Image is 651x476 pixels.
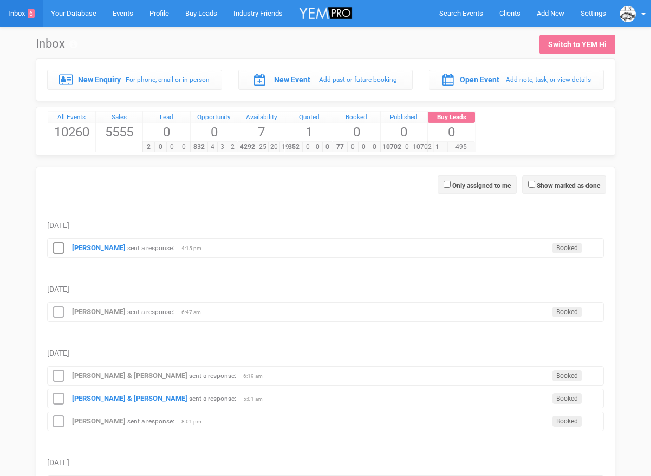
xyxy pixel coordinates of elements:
span: 7 [238,123,285,141]
a: New Event Add past or future booking [238,70,413,89]
span: 3 [217,142,227,152]
a: Sales [96,112,143,123]
a: [PERSON_NAME] [72,417,126,425]
span: Clients [499,9,520,17]
span: 25 [257,142,269,152]
span: Booked [552,370,582,381]
small: sent a response: [127,244,174,252]
span: 0 [381,123,428,141]
a: Buy Leads [428,112,475,123]
span: 832 [190,142,208,152]
span: 77 [333,142,348,152]
span: 5:01 am [243,395,270,403]
span: 0 [403,142,411,152]
small: sent a response: [127,308,174,316]
span: 0 [143,123,190,141]
span: 2 [227,142,237,152]
img: data [620,6,636,22]
span: 0 [191,123,238,141]
span: 0 [154,142,167,152]
span: Search Events [439,9,483,17]
span: 4292 [238,142,257,152]
a: [PERSON_NAME] [72,308,126,316]
a: All Events [48,112,95,123]
label: New Event [274,74,310,85]
span: 0 [313,142,323,152]
span: Booked [552,393,582,404]
small: sent a response: [127,418,174,425]
small: For phone, email or in-person [126,76,210,83]
a: Open Event Add note, task, or view details [429,70,604,89]
span: 8:01 pm [181,418,209,426]
label: New Enquiry [78,74,121,85]
span: 20 [268,142,280,152]
h1: Inbox [36,37,77,50]
span: 1 [427,142,447,152]
label: Only assigned to me [452,181,511,191]
h5: [DATE] [47,349,604,357]
span: 0 [333,123,380,141]
span: 0 [358,142,369,152]
span: 0 [178,142,190,152]
span: Booked [552,243,582,253]
a: Opportunity [191,112,238,123]
span: 0 [369,142,380,152]
span: Add New [537,9,564,17]
h5: [DATE] [47,459,604,467]
span: 10702 [411,142,434,152]
a: Switch to YEM Hi [539,35,615,54]
span: 495 [447,142,475,152]
span: 0 [322,142,333,152]
small: Add past or future booking [319,76,397,83]
div: Switch to YEM Hi [548,39,607,50]
span: 6:47 am [181,309,209,316]
span: 0 [302,142,313,152]
h5: [DATE] [47,285,604,294]
span: 0 [166,142,179,152]
span: 352 [285,142,303,152]
small: sent a response: [189,395,236,402]
a: New Enquiry For phone, email or in-person [47,70,222,89]
label: Open Event [460,74,499,85]
a: Quoted [285,112,333,123]
a: Availability [238,112,285,123]
a: [PERSON_NAME] & [PERSON_NAME] [72,371,187,380]
span: 0 [347,142,359,152]
span: 19 [279,142,291,152]
a: [PERSON_NAME] & [PERSON_NAME] [72,394,187,402]
h5: [DATE] [47,221,604,230]
a: [PERSON_NAME] [72,244,126,252]
a: Booked [333,112,380,123]
span: 10702 [380,142,403,152]
span: 5555 [96,123,143,141]
span: 4:15 pm [181,245,209,252]
span: 4 [207,142,218,152]
span: 10260 [48,123,95,141]
span: 6 [28,9,35,18]
small: sent a response: [189,372,236,380]
span: 0 [428,123,475,141]
span: 2 [142,142,155,152]
span: Booked [552,307,582,317]
span: 1 [285,123,333,141]
a: Published [381,112,428,123]
span: 6:19 am [243,373,270,380]
small: Add note, task, or view details [506,76,591,83]
a: Lead [143,112,190,123]
span: Booked [552,416,582,427]
label: Show marked as done [537,181,600,191]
